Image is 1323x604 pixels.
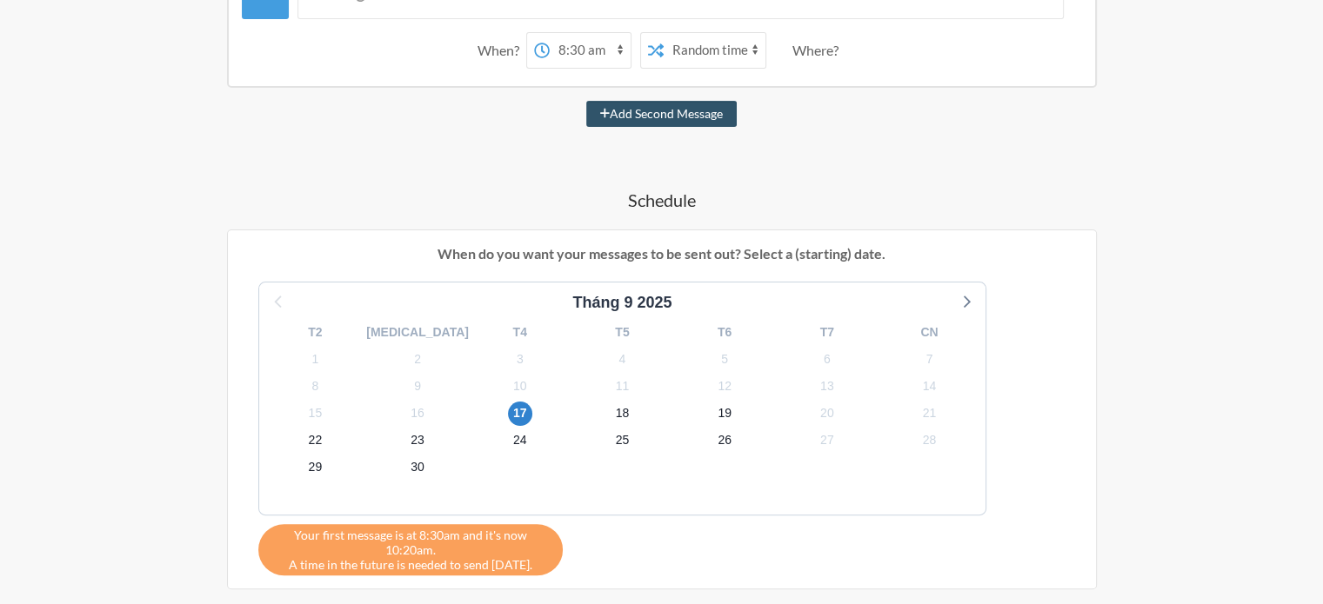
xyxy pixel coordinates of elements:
span: Thứ Năm, 23 tháng 10, 2025 [405,428,430,453]
span: Thứ Ba, 7 tháng 10, 2025 [917,347,941,371]
div: T7 [776,319,879,346]
span: Thứ Ba, 21 tháng 10, 2025 [917,402,941,426]
span: Thứ Hai, 6 tháng 10, 2025 [815,347,839,371]
span: Thứ Bảy, 11 tháng 10, 2025 [610,374,634,398]
span: Thứ Tư, 22 tháng 10, 2025 [303,428,327,453]
span: Thứ Bảy, 4 tháng 10, 2025 [610,347,634,371]
span: Thứ Bảy, 18 tháng 10, 2025 [610,402,634,426]
button: Add Second Message [586,101,737,127]
span: Thứ Hai, 13 tháng 10, 2025 [815,374,839,398]
span: Chủ Nhật, 5 tháng 10, 2025 [712,347,737,371]
span: Thứ Tư, 1 tháng 10, 2025 [303,347,327,371]
span: Chủ Nhật, 26 tháng 10, 2025 [712,428,737,453]
p: When do you want your messages to be sent out? Select a (starting) date. [241,243,1083,264]
div: T5 [571,319,674,346]
span: Thứ Hai, 20 tháng 10, 2025 [815,402,839,426]
span: Thứ Sáu, 10 tháng 10, 2025 [508,374,532,398]
span: Your first message is at 8:30am and it's now 10:20am. [271,528,550,557]
span: Thứ Sáu, 17 tháng 10, 2025 [508,402,532,426]
span: Chủ Nhật, 19 tháng 10, 2025 [712,402,737,426]
div: T2 [264,319,367,346]
span: Thứ Tư, 15 tháng 10, 2025 [303,402,327,426]
span: Thứ Năm, 2 tháng 10, 2025 [405,347,430,371]
div: T4 [469,319,571,346]
div: When? [478,32,526,69]
span: Thứ Năm, 30 tháng 10, 2025 [405,455,430,480]
div: Where? [792,32,845,69]
span: Thứ Tư, 8 tháng 10, 2025 [303,374,327,398]
div: Tháng 9 2025 [565,291,678,315]
h4: Schedule [157,188,1166,212]
span: Thứ Năm, 9 tháng 10, 2025 [405,374,430,398]
div: A time in the future is needed to send [DATE]. [258,524,563,575]
span: Thứ Sáu, 24 tháng 10, 2025 [508,428,532,453]
span: Thứ Năm, 16 tháng 10, 2025 [405,402,430,426]
div: T6 [673,319,776,346]
span: Thứ Ba, 14 tháng 10, 2025 [917,374,941,398]
span: Thứ Tư, 29 tháng 10, 2025 [303,455,327,480]
div: CN [879,319,981,346]
span: Thứ Ba, 28 tháng 10, 2025 [917,428,941,453]
span: Thứ Sáu, 3 tháng 10, 2025 [508,347,532,371]
span: Thứ Bảy, 25 tháng 10, 2025 [610,428,634,453]
span: Thứ Hai, 27 tháng 10, 2025 [815,428,839,453]
div: [MEDICAL_DATA] [366,319,469,346]
span: Chủ Nhật, 12 tháng 10, 2025 [712,374,737,398]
